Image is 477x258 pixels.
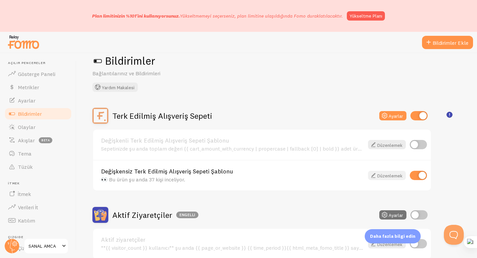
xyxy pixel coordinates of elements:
[18,124,35,130] font: Olaylar
[18,217,35,224] font: Katılım
[18,110,42,117] font: Bildirimler
[4,67,72,81] a: Gösterge Paneli
[377,173,402,179] font: Düzenlemek
[28,243,56,249] font: SANAL AMCA
[112,111,212,121] font: Terk Edilmiş Alışveriş Sepeti
[18,150,31,157] font: Tema
[4,94,72,107] a: Ayarlar
[379,210,406,220] button: Ayarlar
[92,13,180,19] font: Plan limitinizin %101'ini kullanıyorsunuz.
[4,147,72,160] a: Tema
[377,142,402,148] font: Düzenlemek
[92,207,108,223] img: Aktif Ziyaretçiler
[180,13,343,19] font: Yükseltmemeyi seçerseniz, plan limitine ulaşıldığında Fomo duraklatılacaktır.
[4,107,72,120] a: Bildirimler
[4,120,72,134] a: Olaylar
[102,85,134,91] font: Yardım Makalesi
[101,167,233,175] font: Değişkensiz Terk Edilmiş Alışveriş Sepeti Şablonu
[112,210,172,220] font: Aktif Ziyaretçiler
[92,108,108,124] img: Terk Edilmiş Alışveriş Sepeti
[101,137,229,144] font: Değişkenli Terk Edilmiş Alışveriş Sepeti Şablonu
[444,225,464,245] iframe: Help Scout Beacon - Açık
[7,33,40,50] img: fomo-relay-logo-orange.svg
[365,229,421,243] div: Daha fazla bilgi edin
[180,213,195,217] font: Engelli
[18,137,35,144] font: Akışlar
[18,71,55,77] font: Gösterge Paneli
[92,83,138,92] button: Yardım Makalesi
[368,239,406,248] a: Düzenlemek
[4,201,72,214] a: Verileri İt
[101,176,185,183] font: 👀 Bu ürün şu anda 37 kişi inceliyor.
[447,112,452,118] svg: <p>🛍️ For Shopify Users</p><p>To use the <strong>Abandoned Cart with Variables</strong> template,...
[4,81,72,94] a: Metrikler
[18,97,35,104] font: Ayarlar
[92,70,160,77] font: Bağlantılarınız ve Bildirimleri
[349,13,382,19] font: Yükseltme Planı
[8,235,24,239] font: Çizgide
[101,145,402,152] font: Sepetinizde şu anda toplam değeri {{ cart_amount_with_currency | propercase | fallback [0] | bold...
[8,181,20,185] font: İtmek
[18,191,31,197] font: İtmek
[4,187,72,201] a: İtmek
[101,236,145,243] font: Aktif ziyaretçiler
[379,111,406,120] button: Ayarlar
[389,113,403,119] font: Ayarlar
[368,171,406,180] a: Düzenlemek
[377,241,402,247] font: Düzenlemek
[41,138,50,142] font: beta
[4,160,72,173] a: Tüzük
[4,134,72,147] a: Akışlar beta
[368,140,406,149] a: Düzenlemek
[370,233,415,239] font: Daha fazla bilgi edin
[4,214,72,227] a: Katılım
[8,61,46,65] font: Açılır pencereler
[18,204,38,211] font: Verileri İt
[24,238,69,254] a: SANAL AMCA
[389,212,403,218] font: Ayarlar
[18,163,33,170] font: Tüzük
[18,84,39,91] font: Metrikler
[101,244,390,251] font: **{{ visitor_count }} kullanıcı** şu anda {{ page_or_website }} {{ time_period }}{{ html_meta_fom...
[105,54,155,67] font: Bildirimler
